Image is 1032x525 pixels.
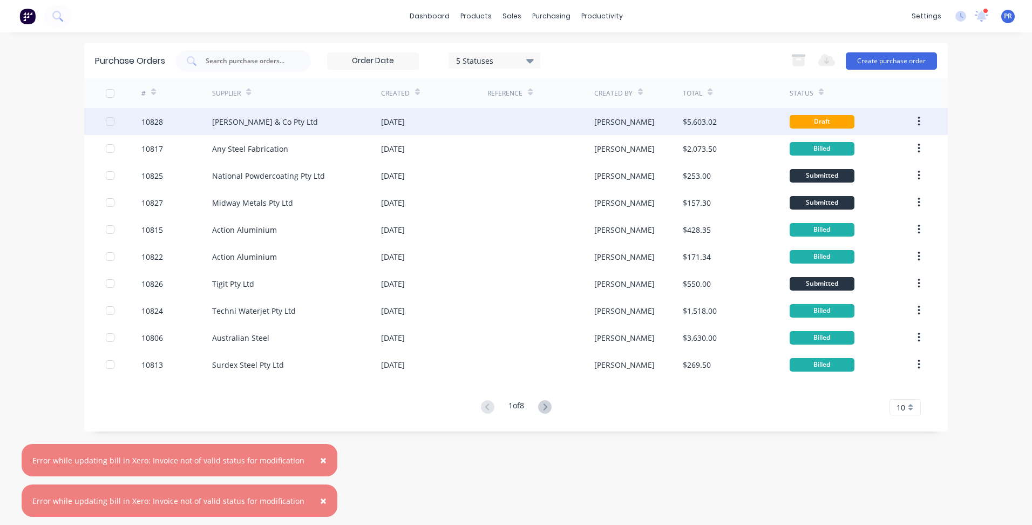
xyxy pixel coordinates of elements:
[381,116,405,127] div: [DATE]
[381,143,405,154] div: [DATE]
[683,224,711,235] div: $428.35
[381,89,410,98] div: Created
[576,8,628,24] div: productivity
[141,89,146,98] div: #
[381,197,405,208] div: [DATE]
[508,400,524,415] div: 1 of 8
[212,224,277,235] div: Action Aluminium
[683,359,711,371] div: $269.50
[497,8,527,24] div: sales
[141,359,163,371] div: 10813
[212,278,254,290] div: Tigit Pty Ltd
[683,332,717,344] div: $3,630.00
[527,8,576,24] div: purchasing
[381,332,405,344] div: [DATE]
[594,89,633,98] div: Created By
[683,251,711,262] div: $171.34
[790,142,854,156] div: Billed
[594,278,655,290] div: [PERSON_NAME]
[683,278,711,290] div: $550.00
[141,224,163,235] div: 10815
[594,332,655,344] div: [PERSON_NAME]
[790,250,854,264] div: Billed
[141,197,163,208] div: 10827
[683,170,711,181] div: $253.00
[790,331,854,345] div: Billed
[456,55,533,66] div: 5 Statuses
[594,305,655,317] div: [PERSON_NAME]
[594,197,655,208] div: [PERSON_NAME]
[381,170,405,181] div: [DATE]
[790,115,854,129] div: Draft
[212,116,318,127] div: [PERSON_NAME] & Co Pty Ltd
[846,52,937,70] button: Create purchase order
[683,89,702,98] div: Total
[320,453,327,468] span: ×
[790,277,854,291] div: Submitted
[141,305,163,317] div: 10824
[381,278,405,290] div: [DATE]
[790,304,854,318] div: Billed
[381,359,405,371] div: [DATE]
[141,116,163,127] div: 10828
[487,89,522,98] div: Reference
[212,332,269,344] div: Australian Steel
[141,170,163,181] div: 10825
[683,197,711,208] div: $157.30
[906,8,947,24] div: settings
[212,305,296,317] div: Techni Waterjet Pty Ltd
[594,116,655,127] div: [PERSON_NAME]
[19,8,36,24] img: Factory
[683,143,717,154] div: $2,073.50
[309,488,337,514] button: Close
[790,358,854,372] div: Billed
[683,116,717,127] div: $5,603.02
[328,53,418,69] input: Order Date
[212,143,288,154] div: Any Steel Fabrication
[32,455,304,466] div: Error while updating bill in Xero: Invoice not of valid status for modification
[594,170,655,181] div: [PERSON_NAME]
[897,402,905,413] span: 10
[790,223,854,237] div: Billed
[594,359,655,371] div: [PERSON_NAME]
[95,55,165,68] div: Purchase Orders
[455,8,497,24] div: products
[1004,11,1012,21] span: PR
[212,197,293,208] div: Midway Metals Pty Ltd
[381,251,405,262] div: [DATE]
[404,8,455,24] a: dashboard
[594,143,655,154] div: [PERSON_NAME]
[141,251,163,262] div: 10822
[141,278,163,290] div: 10826
[212,251,277,262] div: Action Aluminium
[320,493,327,508] span: ×
[594,224,655,235] div: [PERSON_NAME]
[790,169,854,183] div: Submitted
[212,359,284,371] div: Surdex Steel Pty Ltd
[381,305,405,317] div: [DATE]
[212,170,325,181] div: National Powdercoating Pty Ltd
[790,196,854,210] div: Submitted
[32,495,304,507] div: Error while updating bill in Xero: Invoice not of valid status for modification
[683,305,717,317] div: $1,518.00
[141,332,163,344] div: 10806
[381,224,405,235] div: [DATE]
[309,447,337,473] button: Close
[212,89,241,98] div: Supplier
[205,56,294,66] input: Search purchase orders...
[594,251,655,262] div: [PERSON_NAME]
[141,143,163,154] div: 10817
[790,89,813,98] div: Status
